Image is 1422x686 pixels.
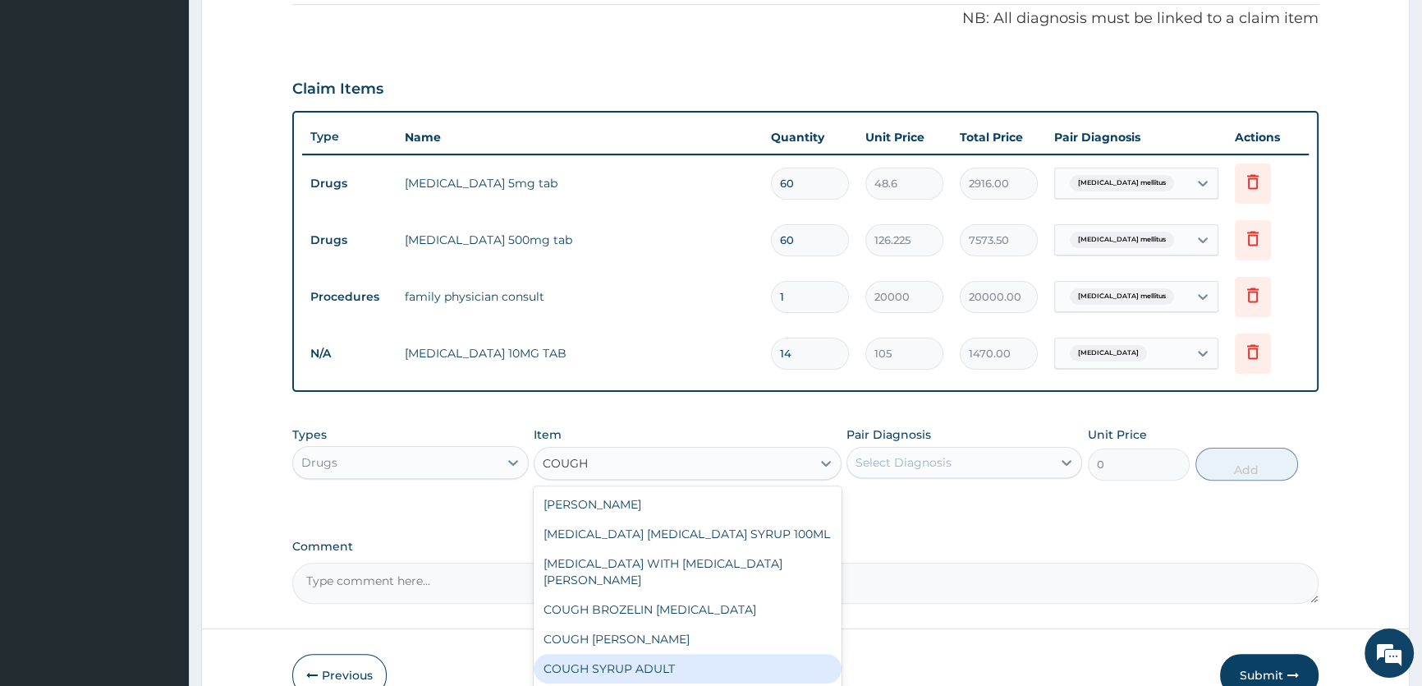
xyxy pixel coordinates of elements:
[1195,448,1298,481] button: Add
[846,426,931,443] label: Pair Diagnosis
[292,428,327,442] label: Types
[302,338,397,369] td: N/A
[30,82,67,123] img: d_794563401_company_1708531726252_794563401
[397,280,763,313] td: family physician consult
[302,225,397,256] td: Drugs
[292,81,383,99] h3: Claim Items
[85,92,276,113] div: Chat with us now
[1046,121,1227,154] th: Pair Diagnosis
[534,490,842,519] div: [PERSON_NAME]
[534,519,842,549] div: [MEDICAL_DATA] [MEDICAL_DATA] SYRUP 100ML
[269,8,309,48] div: Minimize live chat window
[292,8,1319,30] p: NB: All diagnosis must be linked to a claim item
[8,449,313,506] textarea: Type your message and hit 'Enter'
[1227,121,1309,154] th: Actions
[534,624,842,654] div: COUGH [PERSON_NAME]
[855,454,952,471] div: Select Diagnosis
[302,168,397,199] td: Drugs
[292,540,1319,554] label: Comment
[952,121,1046,154] th: Total Price
[302,282,397,312] td: Procedures
[1070,288,1174,305] span: [MEDICAL_DATA] mellitus
[301,454,337,471] div: Drugs
[534,426,562,443] label: Item
[763,121,857,154] th: Quantity
[95,207,227,373] span: We're online!
[397,223,763,256] td: [MEDICAL_DATA] 500mg tab
[857,121,952,154] th: Unit Price
[534,549,842,595] div: [MEDICAL_DATA] WITH [MEDICAL_DATA][PERSON_NAME]
[397,337,763,370] td: [MEDICAL_DATA] 10MG TAB
[302,122,397,152] th: Type
[1070,345,1147,361] span: [MEDICAL_DATA]
[534,595,842,624] div: COUGH BROZELIN [MEDICAL_DATA]
[1070,232,1174,248] span: [MEDICAL_DATA] mellitus
[534,654,842,684] div: COUGH SYRUP ADULT
[397,167,763,200] td: [MEDICAL_DATA] 5mg tab
[397,121,763,154] th: Name
[1088,426,1147,443] label: Unit Price
[1070,175,1174,191] span: [MEDICAL_DATA] mellitus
